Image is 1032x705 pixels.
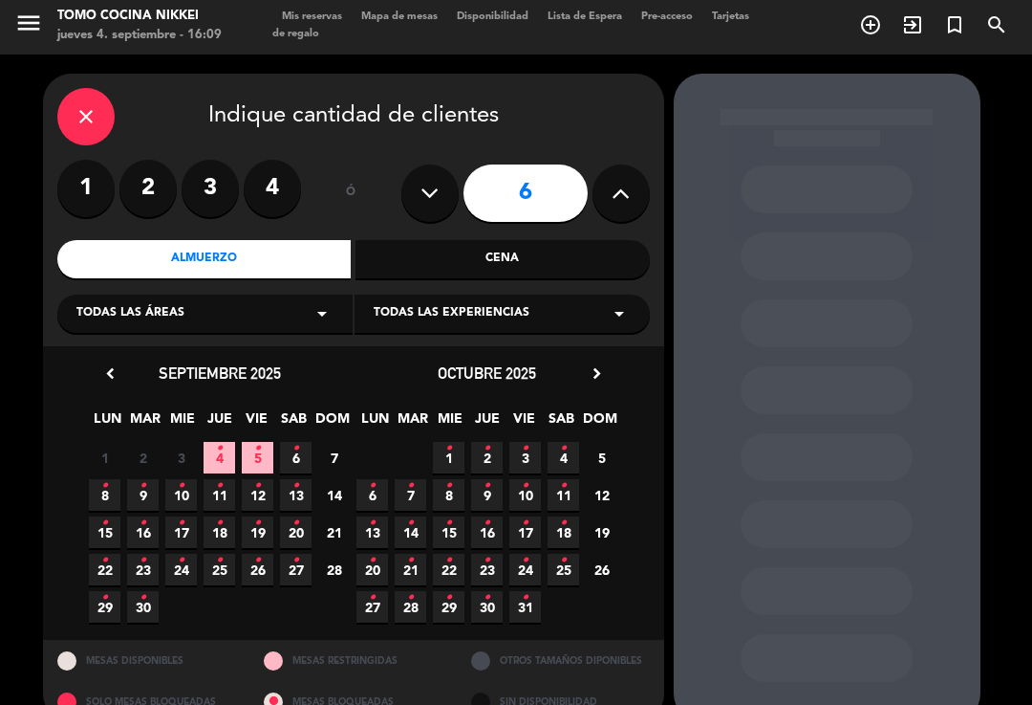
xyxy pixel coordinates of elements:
[509,479,541,511] span: 10
[241,408,272,439] span: VIE
[484,545,490,576] i: •
[57,240,352,278] div: Almuerzo
[57,26,222,45] div: jueves 4. septiembre - 16:09
[445,545,452,576] i: •
[14,9,43,44] button: menu
[438,364,536,383] span: octubre 2025
[901,13,924,36] i: exit_to_app
[586,517,617,548] span: 19
[89,442,120,474] span: 1
[127,442,159,474] span: 2
[407,583,414,613] i: •
[586,442,617,474] span: 5
[433,554,464,585] span: 22
[447,11,538,22] span: Disponibilidad
[586,479,617,511] span: 12
[484,471,490,501] i: •
[178,545,184,576] i: •
[101,471,108,501] i: •
[395,554,426,585] span: 21
[292,433,299,464] i: •
[178,471,184,501] i: •
[433,442,464,474] span: 1
[242,554,273,585] span: 26
[407,508,414,539] i: •
[43,640,250,681] div: MESAS DISPONIBLES
[204,442,235,474] span: 4
[127,517,159,548] span: 16
[356,517,388,548] span: 13
[204,408,235,439] span: JUE
[278,408,310,439] span: SAB
[57,160,115,217] label: 1
[471,408,503,439] span: JUE
[89,554,120,585] span: 22
[433,479,464,511] span: 8
[522,508,528,539] i: •
[943,13,966,36] i: turned_in_not
[522,433,528,464] i: •
[560,433,567,464] i: •
[397,408,428,439] span: MAR
[374,304,529,323] span: Todas las experiencias
[292,545,299,576] i: •
[318,517,350,548] span: 21
[395,479,426,511] span: 7
[318,442,350,474] span: 7
[165,442,197,474] span: 3
[57,7,222,26] div: Tomo Cocina Nikkei
[165,517,197,548] span: 17
[127,479,159,511] span: 9
[985,13,1008,36] i: search
[509,554,541,585] span: 24
[407,471,414,501] i: •
[471,591,503,623] span: 30
[369,583,376,613] i: •
[318,479,350,511] span: 14
[522,583,528,613] i: •
[140,545,146,576] i: •
[407,545,414,576] i: •
[292,508,299,539] i: •
[292,471,299,501] i: •
[182,160,239,217] label: 3
[101,508,108,539] i: •
[280,442,312,474] span: 6
[484,433,490,464] i: •
[159,364,281,383] span: septiembre 2025
[445,433,452,464] i: •
[509,591,541,623] span: 31
[57,88,650,145] div: Indique cantidad de clientes
[204,517,235,548] span: 18
[127,554,159,585] span: 23
[369,471,376,501] i: •
[560,471,567,501] i: •
[445,583,452,613] i: •
[101,545,108,576] i: •
[445,471,452,501] i: •
[583,408,614,439] span: DOM
[216,471,223,501] i: •
[356,479,388,511] span: 6
[369,508,376,539] i: •
[140,471,146,501] i: •
[548,554,579,585] span: 25
[445,508,452,539] i: •
[546,408,577,439] span: SAB
[433,591,464,623] span: 29
[254,433,261,464] i: •
[315,408,347,439] span: DOM
[522,545,528,576] i: •
[242,517,273,548] span: 19
[859,13,882,36] i: add_circle_outline
[471,554,503,585] span: 23
[369,545,376,576] i: •
[165,479,197,511] span: 10
[433,517,464,548] span: 15
[311,302,333,325] i: arrow_drop_down
[204,554,235,585] span: 25
[119,160,177,217] label: 2
[89,517,120,548] span: 15
[318,554,350,585] span: 28
[216,433,223,464] i: •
